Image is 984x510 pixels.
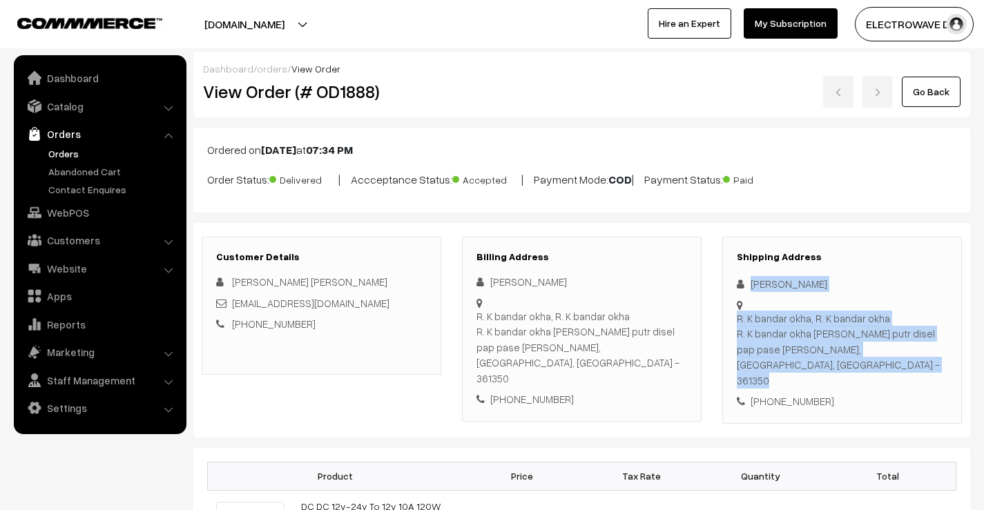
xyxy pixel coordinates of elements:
[306,143,353,157] b: 07:34 PM
[17,18,162,28] img: COMMMERCE
[156,7,333,41] button: [DOMAIN_NAME]
[203,61,961,76] div: / /
[257,63,287,75] a: orders
[737,251,947,263] h3: Shipping Address
[17,340,182,364] a: Marketing
[45,146,182,161] a: Orders
[232,275,387,288] span: [PERSON_NAME] [PERSON_NAME]
[17,94,182,119] a: Catalog
[701,462,820,490] th: Quantity
[946,14,967,35] img: user
[261,143,296,157] b: [DATE]
[203,81,442,102] h2: View Order (# OD1888)
[17,121,182,146] a: Orders
[723,169,792,187] span: Paid
[648,8,731,39] a: Hire an Expert
[820,462,956,490] th: Total
[45,182,182,197] a: Contact Enquires
[737,311,947,389] div: R. K bandar okha, R. K bandar okha R. K bandar okha [PERSON_NAME] putr disel pap pase [PERSON_NAM...
[203,63,253,75] a: Dashboard
[17,200,182,225] a: WebPOS
[855,7,974,41] button: ELECTROWAVE DE…
[17,256,182,281] a: Website
[17,228,182,253] a: Customers
[291,63,340,75] span: View Order
[581,462,700,490] th: Tax Rate
[232,317,316,330] a: [PHONE_NUMBER]
[17,312,182,337] a: Reports
[452,169,521,187] span: Accepted
[476,274,687,290] div: [PERSON_NAME]
[744,8,838,39] a: My Subscription
[463,462,581,490] th: Price
[476,391,687,407] div: [PHONE_NUMBER]
[476,251,687,263] h3: Billing Address
[17,368,182,393] a: Staff Management
[17,14,138,30] a: COMMMERCE
[207,169,956,188] p: Order Status: | Accceptance Status: | Payment Mode: | Payment Status:
[208,462,463,490] th: Product
[476,308,687,386] div: R. K bandar okha, R. K bandar okha R. K bandar okha [PERSON_NAME] putr disel pap pase [PERSON_NAM...
[608,173,632,186] b: COD
[232,297,389,309] a: [EMAIL_ADDRESS][DOMAIN_NAME]
[45,164,182,179] a: Abandoned Cart
[207,141,956,158] p: Ordered on at
[737,276,947,292] div: [PERSON_NAME]
[216,251,427,263] h3: Customer Details
[737,393,947,409] div: [PHONE_NUMBER]
[17,284,182,308] a: Apps
[17,66,182,90] a: Dashboard
[17,395,182,420] a: Settings
[269,169,338,187] span: Delivered
[902,77,961,107] a: Go Back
